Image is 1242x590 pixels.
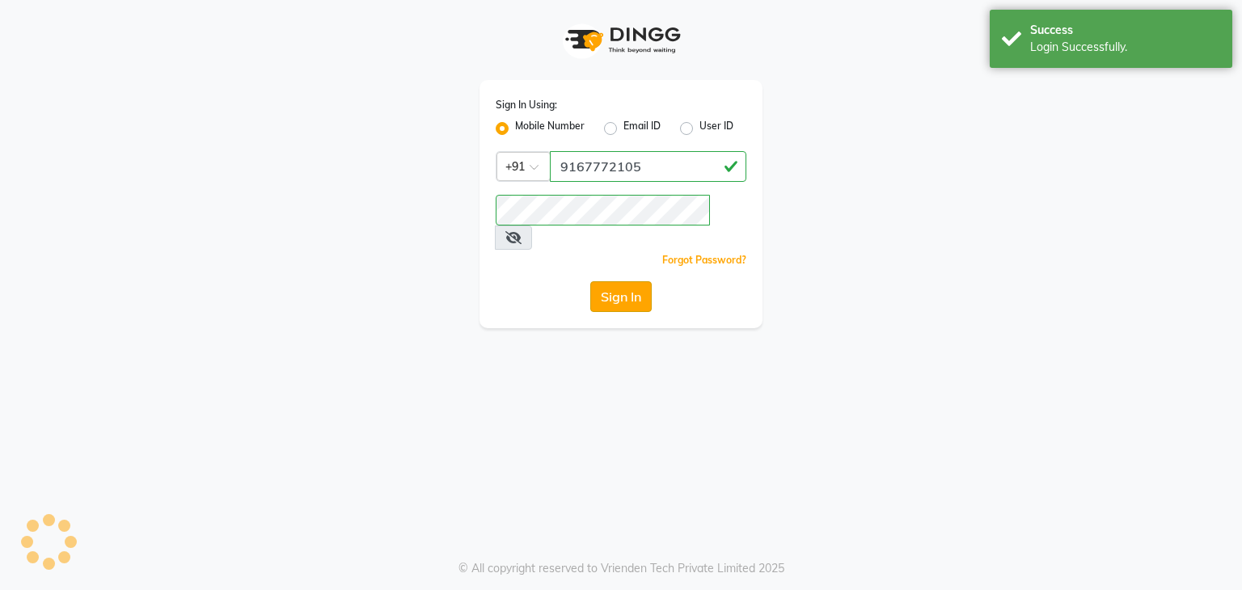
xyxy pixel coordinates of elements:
input: Username [550,151,746,182]
a: Forgot Password? [662,254,746,266]
img: logo1.svg [556,16,686,64]
div: Success [1030,22,1220,39]
div: Login Successfully. [1030,39,1220,56]
button: Sign In [590,281,652,312]
input: Username [496,195,710,225]
label: User ID [699,119,733,138]
label: Mobile Number [515,119,585,138]
label: Sign In Using: [496,98,557,112]
label: Email ID [623,119,661,138]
